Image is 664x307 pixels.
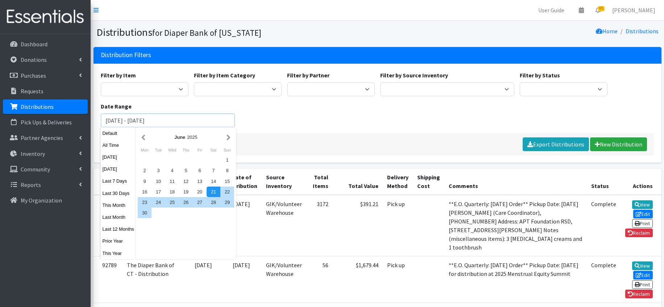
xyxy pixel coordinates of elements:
div: 10 [152,176,165,187]
div: 21 [207,187,220,197]
button: Prior Year [101,236,136,246]
div: 8 [220,165,234,176]
a: Edit [633,271,653,280]
div: 4 [165,165,179,176]
button: This Month [101,200,136,210]
p: Distributions [21,103,54,110]
div: 17 [152,187,165,197]
a: Partner Agencies [3,131,88,145]
div: 23 [138,197,152,208]
label: Filter by Source Inventory [380,71,448,80]
div: 29 [220,197,234,208]
th: Shipping Cost [413,169,444,195]
th: Actions [621,169,661,195]
a: Reclaim [625,290,653,298]
a: Print [632,280,653,289]
a: Print [632,219,653,228]
th: Source Inventory [262,169,306,195]
a: [PERSON_NAME] [606,3,661,17]
button: All Time [101,140,136,150]
button: Last 7 Days [101,176,136,186]
th: Total Value [333,169,383,195]
td: **E.O. Quarterly: [DATE] Order** Pickup Date: [DATE] for distribution at 2025 Menstrual Equity Su... [444,256,587,303]
a: Inventory [3,146,88,161]
td: Pick up [383,256,413,303]
a: My Organization [3,193,88,208]
img: HumanEssentials [3,5,88,29]
span: 65 [598,6,605,11]
div: 16 [138,187,152,197]
a: Dashboard [3,37,88,51]
td: 92787 [94,195,123,256]
a: Distributions [626,27,659,35]
p: Donations [21,56,47,63]
div: 28 [207,197,220,208]
td: **E.O. Quarterly: [DATE] Order** Pickup Date: [DATE] [PERSON_NAME] (Care Coordinator), [PHONE_NUM... [444,195,587,256]
p: Dashboard [21,40,47,48]
td: Pick up [383,195,413,256]
a: Reclaim [625,229,653,237]
h1: Distributions [96,26,375,39]
a: View [632,261,653,270]
div: 7 [207,165,220,176]
a: User Guide [532,3,570,17]
a: Donations [3,52,88,67]
td: The Diaper Bank of CT - Distribution [123,256,185,303]
a: Export Distributions [523,137,589,151]
div: 22 [220,187,234,197]
td: Complete [587,256,621,303]
a: Community [3,162,88,176]
a: Pick Ups & Deliveries [3,115,88,129]
a: New Distribution [590,137,647,151]
label: Filter by Status [520,71,560,80]
input: January 1, 2011 - December 31, 2011 [101,114,235,127]
td: 56 [306,256,333,303]
button: Last Month [101,212,136,222]
div: Thursday [179,145,193,155]
td: [DATE] [185,256,221,303]
a: Distributions [3,99,88,114]
button: [DATE] [101,152,136,162]
div: Saturday [207,145,220,155]
p: Purchases [21,72,46,79]
div: 1 [220,155,234,165]
div: 18 [165,187,179,197]
th: Comments [444,169,587,195]
div: 24 [152,197,165,208]
td: 92789 [94,256,123,303]
div: 14 [207,176,220,187]
th: Delivery Method [383,169,413,195]
div: 19 [179,187,193,197]
th: Status [587,169,621,195]
div: 2 [138,165,152,176]
td: [DATE] [221,195,262,256]
button: Default [101,128,136,138]
div: 6 [193,165,207,176]
div: 11 [165,176,179,187]
label: Date Range [101,102,132,111]
button: [DATE] [101,164,136,174]
p: Inventory [21,150,45,157]
div: Tuesday [152,145,165,155]
td: Complete [587,195,621,256]
label: Filter by Item Category [194,71,255,80]
td: GIK/Volunteer Warehouse [262,195,306,256]
p: Requests [21,88,43,95]
h3: Distribution Filters [101,51,151,59]
p: Pick Ups & Deliveries [21,119,72,126]
div: Wednesday [165,145,179,155]
p: Partner Agencies [21,134,63,141]
a: View [632,200,653,209]
div: 12 [179,176,193,187]
div: 30 [138,208,152,218]
div: 15 [220,176,234,187]
label: Filter by Item [101,71,136,80]
td: 3172 [306,195,333,256]
a: Reports [3,178,88,192]
div: 25 [165,197,179,208]
div: 20 [193,187,207,197]
div: 27 [193,197,207,208]
span: 2025 [187,135,197,140]
div: Monday [138,145,152,155]
td: [DATE] [221,256,262,303]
